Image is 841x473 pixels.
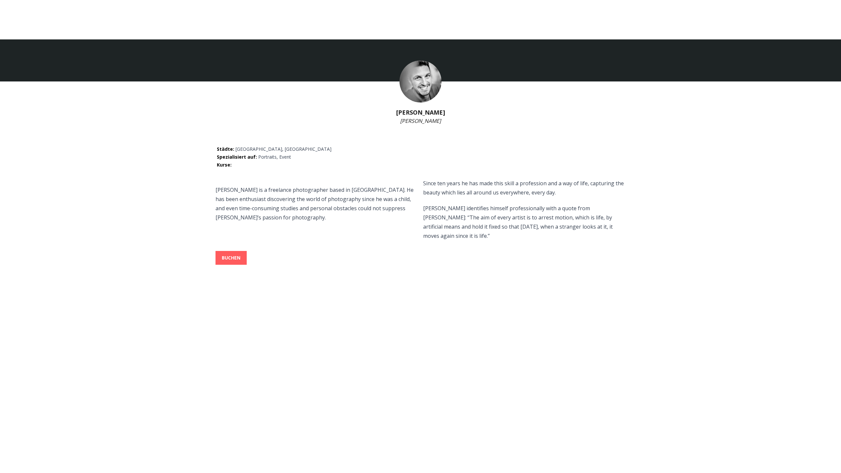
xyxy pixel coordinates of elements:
span: Spezialisiert auf : [217,154,257,160]
p: [PERSON_NAME] identifies himself professionally with a quote from [PERSON_NAME]: “The aim of ever... [423,204,625,240]
p: Since ten years he has made this skill a profession and a way of life, capturing the beauty which... [423,179,625,197]
img: Claudio Flocco [399,60,442,102]
span: Kurse : [217,162,232,168]
b: BUCHEN [222,255,240,261]
p: Portraits, Event [217,154,624,160]
button: BUCHEN [216,251,247,265]
p: [PERSON_NAME] is a freelance photographer based in [GEOGRAPHIC_DATA]. He has been enthusiast disc... [216,185,418,222]
p: [GEOGRAPHIC_DATA], [GEOGRAPHIC_DATA] [217,146,624,152]
span: Städte : [217,146,236,152]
